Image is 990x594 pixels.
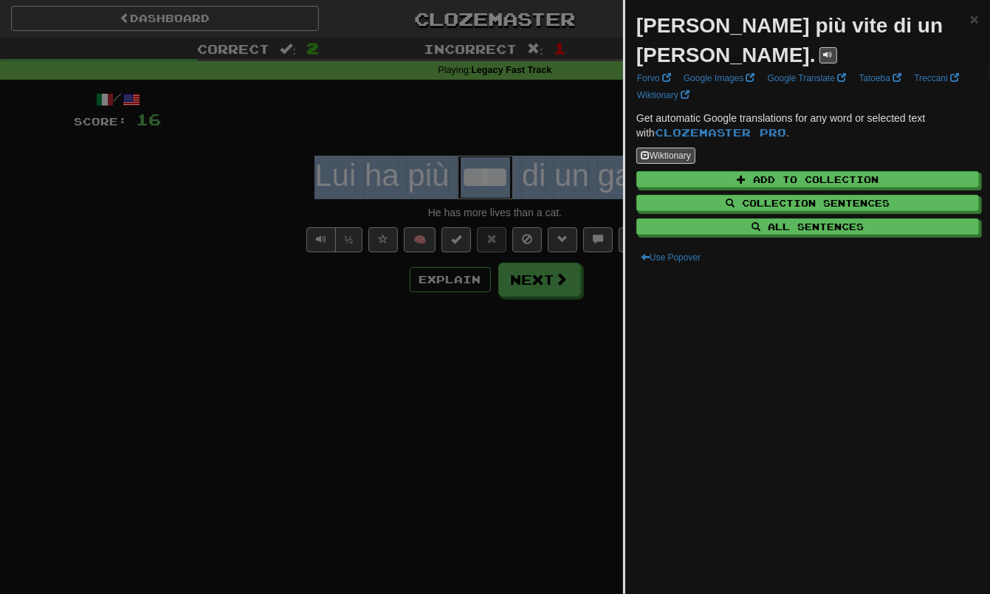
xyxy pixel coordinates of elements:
[633,70,676,86] a: Forvo
[679,70,760,86] a: Google Images
[970,10,979,27] span: ×
[636,111,979,140] p: Get automatic Google translations for any word or selected text with .
[636,218,979,235] button: All Sentences
[655,126,786,139] a: Clozemaster Pro
[910,70,963,86] a: Treccani
[636,195,979,211] button: Collection Sentences
[763,70,851,86] a: Google Translate
[636,249,705,266] button: Use Popover
[636,14,943,66] strong: [PERSON_NAME] più vite di un [PERSON_NAME].
[633,87,694,103] a: Wiktionary
[854,70,906,86] a: Tatoeba
[970,11,979,27] button: Close
[636,148,695,164] button: Wiktionary
[636,171,979,187] button: Add to Collection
